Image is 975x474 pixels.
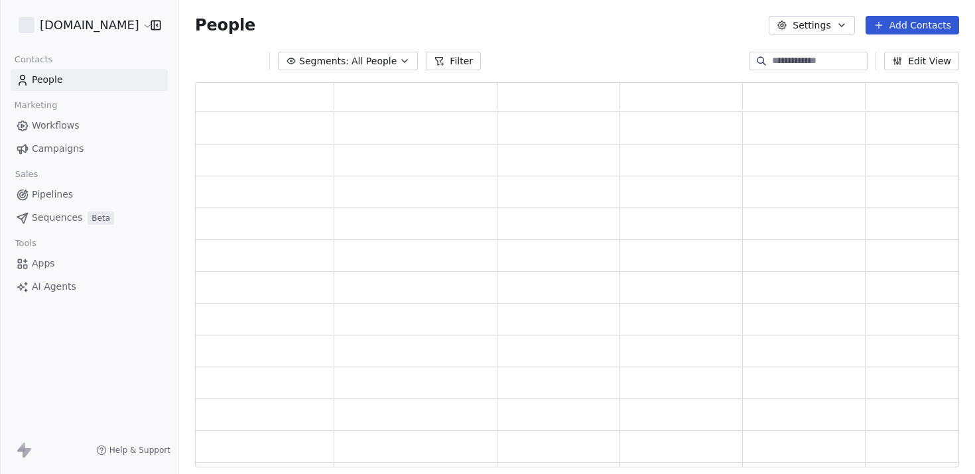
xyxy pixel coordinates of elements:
span: People [32,73,63,87]
span: Campaigns [32,142,84,156]
span: All People [352,54,397,68]
span: Help & Support [109,445,170,455]
a: Help & Support [96,445,170,455]
span: Beta [88,211,114,225]
span: Workflows [32,119,80,133]
span: Pipelines [32,188,73,202]
a: AI Agents [11,276,168,298]
button: Add Contacts [866,16,959,34]
button: [DOMAIN_NAME] [16,14,141,36]
span: Segments: [299,54,349,68]
button: Filter [426,52,481,70]
span: Marketing [9,95,63,115]
a: Pipelines [11,184,168,206]
a: Apps [11,253,168,274]
span: Contacts [9,50,58,70]
a: People [11,69,168,91]
span: Sales [9,164,44,184]
span: Sequences [32,211,82,225]
span: AI Agents [32,280,76,294]
a: SequencesBeta [11,207,168,229]
button: Edit View [884,52,959,70]
a: Workflows [11,115,168,137]
span: Apps [32,257,55,270]
span: Tools [9,233,42,253]
a: Campaigns [11,138,168,160]
span: [DOMAIN_NAME] [40,17,139,34]
button: Settings [769,16,854,34]
span: People [195,15,255,35]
